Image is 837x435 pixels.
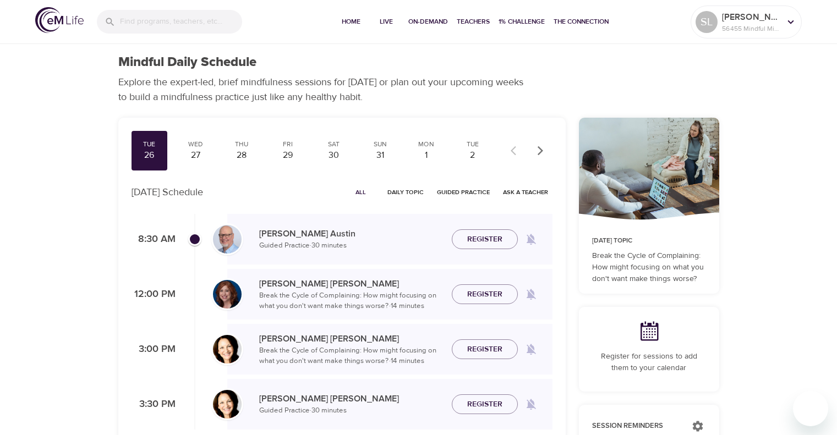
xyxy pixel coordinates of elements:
p: Register for sessions to add them to your calendar [592,351,706,374]
img: logo [35,7,84,33]
iframe: Button to launch messaging window [793,391,828,426]
img: Laurie_Weisman-min.jpg [213,335,242,364]
button: Ask a Teacher [499,184,552,201]
div: Tue [459,140,486,149]
span: Live [373,16,400,27]
p: 8:30 AM [132,232,176,247]
span: Remind me when a class goes live every Tuesday at 3:00 PM [518,336,544,362]
h1: Mindful Daily Schedule [118,54,256,70]
div: Sun [366,140,394,149]
div: SL [696,11,718,33]
span: Ask a Teacher [503,187,548,197]
div: 29 [274,149,302,162]
p: [PERSON_NAME] [PERSON_NAME] [259,332,443,345]
div: 30 [320,149,348,162]
span: Remind me when a class goes live every Tuesday at 12:00 PM [518,281,544,307]
p: 3:00 PM [132,342,176,357]
p: 3:30 PM [132,397,176,412]
div: 31 [366,149,394,162]
span: Guided Practice [437,187,490,197]
button: Guided Practice [433,184,494,201]
p: Session Reminders [592,421,681,432]
span: The Connection [554,16,609,27]
button: Register [452,394,518,415]
div: 28 [228,149,255,162]
div: Sat [320,140,348,149]
input: Find programs, teachers, etc... [120,10,242,34]
button: All [343,184,379,201]
p: Guided Practice · 30 minutes [259,405,443,416]
p: [DATE] Schedule [132,185,203,200]
button: Register [452,339,518,360]
p: Explore the expert-led, brief mindfulness sessions for [DATE] or plan out your upcoming weeks to ... [118,75,531,104]
span: Register [467,288,502,301]
div: 1 [413,149,440,162]
span: Daily Topic [387,187,424,197]
div: 26 [136,149,163,162]
span: Register [467,233,502,246]
button: Register [452,229,518,250]
p: 56455 Mindful Minutes [722,24,780,34]
p: Break the Cycle of Complaining: How might focusing on what you don't want make things worse? · 14... [259,290,443,312]
p: [PERSON_NAME] [722,10,780,24]
div: 27 [182,149,209,162]
span: All [348,187,374,197]
button: Register [452,284,518,305]
span: Remind me when a class goes live every Tuesday at 3:30 PM [518,391,544,417]
span: Register [467,343,502,356]
p: [DATE] Topic [592,236,706,246]
button: Daily Topic [383,184,428,201]
p: [PERSON_NAME] [PERSON_NAME] [259,277,443,290]
p: [PERSON_NAME] Austin [259,227,443,240]
div: Mon [413,140,440,149]
div: Wed [182,140,209,149]
span: Home [338,16,364,27]
span: Remind me when a class goes live every Tuesday at 8:30 AM [518,226,544,252]
p: Break the Cycle of Complaining: How might focusing on what you don't want make things worse? [592,250,706,285]
img: Elaine_Smookler-min.jpg [213,280,242,309]
span: On-Demand [408,16,448,27]
img: Laurie_Weisman-min.jpg [213,390,242,419]
p: Break the Cycle of Complaining: How might focusing on what you don't want make things worse? · 14... [259,345,443,367]
img: Jim_Austin_Headshot_min.jpg [213,225,242,254]
div: Tue [136,140,163,149]
span: 1% Challenge [499,16,545,27]
p: Guided Practice · 30 minutes [259,240,443,251]
div: 2 [459,149,486,162]
span: Teachers [457,16,490,27]
p: [PERSON_NAME] [PERSON_NAME] [259,392,443,405]
span: Register [467,398,502,411]
div: Fri [274,140,302,149]
p: 12:00 PM [132,287,176,302]
div: Thu [228,140,255,149]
